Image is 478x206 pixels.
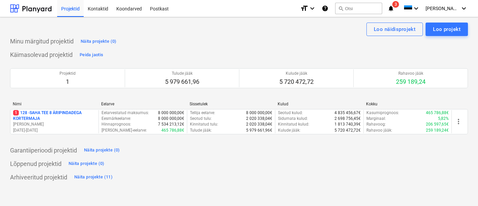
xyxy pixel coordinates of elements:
p: 5 979 661,96 [165,78,199,86]
p: Kulude jääk [279,71,314,76]
p: Minu märgitud projektid [10,37,74,45]
p: 5 720 472,72 [279,78,314,86]
p: Rahavoog : [366,122,386,127]
p: [PERSON_NAME]-eelarve : [102,128,147,133]
div: 1128 -SAHA TEE 8 ÄRIPINDADEGA KORTERMAJA[PERSON_NAME][DATE]-[DATE] [13,110,96,133]
p: Rahavoo jääk [396,71,426,76]
div: Kokku [366,102,449,106]
span: 3 [392,1,399,8]
div: Näita projekte (0) [81,38,117,45]
i: keyboard_arrow_down [412,4,420,12]
p: 1 [59,78,76,86]
p: Tulude jääk [165,71,199,76]
button: Näita projekte (11) [73,172,114,183]
p: 5 979 661,96€ [246,128,272,133]
div: Sissetulek [190,102,273,106]
p: Projektid [59,71,76,76]
i: keyboard_arrow_down [308,4,316,12]
span: more_vert [454,117,463,126]
p: 8 000 000,00€ [246,110,272,116]
p: Garantiiperioodi projektid [10,146,77,154]
span: 1 [13,110,19,115]
p: 4 835 456,67€ [334,110,361,116]
p: Eesmärkeelarve : [102,116,131,122]
p: 206 597,65€ [426,122,449,127]
button: Näita projekte (0) [79,36,118,47]
span: [PERSON_NAME] [426,6,459,11]
p: Marginaal : [366,116,386,122]
div: Loo projekt [433,25,461,34]
div: Loo näidisprojekt [374,25,415,34]
div: Näita projekte (0) [69,160,105,168]
p: Kulude jääk : [278,128,301,133]
p: [PERSON_NAME] [13,122,96,127]
p: Tulude jääk : [190,128,212,133]
p: 5,82% [438,116,449,122]
div: Nimi [13,102,96,106]
p: 8 000 000,00€ [158,116,184,122]
p: 465 786,88€ [426,110,449,116]
div: Näita projekte (0) [84,146,120,154]
button: Näita projekte (0) [82,145,122,156]
p: Tellija eelarve : [190,110,215,116]
p: Arhiveeritud projektid [10,173,67,181]
p: 259 189,24 [396,78,426,86]
div: Peida jaotis [80,51,103,59]
button: Näita projekte (0) [67,159,106,169]
p: Rahavoo jääk : [366,128,392,133]
button: Otsi [335,3,382,14]
p: Lõppenud projektid [10,160,62,168]
span: search [338,6,344,11]
div: Eelarve [101,102,184,106]
p: 259 189,24€ [426,128,449,133]
p: 2 020 338,04€ [246,116,272,122]
p: Kinnitatud tulu : [190,122,218,127]
p: Sidumata kulud : [278,116,308,122]
i: keyboard_arrow_down [460,4,468,12]
div: Kulud [278,102,361,106]
p: 5 720 472,72€ [334,128,361,133]
button: Loo projekt [426,23,468,36]
p: 2 020 338,04€ [246,122,272,127]
p: Seotud kulud : [278,110,303,116]
p: Kasumiprognoos : [366,110,399,116]
i: notifications [388,4,394,12]
div: Näita projekte (11) [74,173,113,181]
p: [DATE] - [DATE] [13,128,96,133]
p: Eelarvestatud maksumus : [102,110,149,116]
i: Abikeskus [322,4,328,12]
p: Seotud tulu : [190,116,212,122]
p: Kinnitatud kulud : [278,122,309,127]
button: Peida jaotis [78,49,105,60]
p: 8 000 000,00€ [158,110,184,116]
p: Hinnaprognoos : [102,122,131,127]
button: Loo näidisprojekt [366,23,423,36]
p: 2 698 756,45€ [334,116,361,122]
p: 1 813 740,39€ [334,122,361,127]
i: format_size [300,4,308,12]
p: Käimasolevad projektid [10,51,73,59]
iframe: Chat Widget [444,174,478,206]
p: 465 786,88€ [161,128,184,133]
p: 7 534 213,12€ [158,122,184,127]
p: 128 - SAHA TEE 8 ÄRIPINDADEGA KORTERMAJA [13,110,96,122]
